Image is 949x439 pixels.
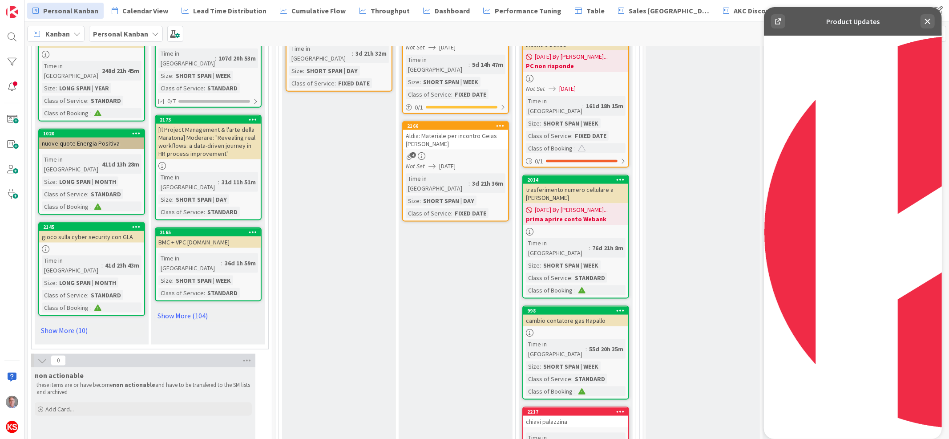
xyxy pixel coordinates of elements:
div: SHORT SPAN | DAY [421,196,477,206]
iframe: UserGuiding Product Updates [764,7,942,439]
span: : [574,285,576,295]
div: Size [158,276,172,285]
div: Time in [GEOGRAPHIC_DATA] [42,154,98,174]
div: 2145gioco sulla cyber security con GLA [39,223,144,243]
div: Class of Booking [42,303,90,313]
span: : [56,177,57,187]
span: : [172,276,174,285]
div: 2165BMC + VPC [DOMAIN_NAME] [156,228,261,248]
div: Class of Booking [42,108,90,118]
span: : [571,273,573,283]
div: Aldia: Materiale per incontro Geias [PERSON_NAME] [403,130,508,150]
b: Personal Kanban [93,29,148,38]
i: Not Set [406,162,425,170]
span: : [420,77,421,87]
div: 2165 [160,229,261,236]
span: : [204,288,205,298]
a: Performance Tuning [478,3,567,19]
span: Table [586,5,605,16]
b: PC non risponde [526,61,626,70]
div: Class of Service [406,208,451,218]
span: Kanban [45,28,70,39]
div: Class of Service [158,83,204,93]
span: : [215,53,216,63]
div: LONG SPAN | MONTH [57,278,118,288]
a: Lead Time Distribution [176,3,272,19]
div: nuove quote Energia Positiva [39,138,144,149]
div: STANDARD [89,96,123,106]
div: 31d 11h 51m [219,177,258,187]
b: prima aprire conto Webank [526,215,626,224]
i: Not Set [526,85,545,93]
a: Dashboard [418,3,475,19]
div: SHORT SPAN | WEEK [541,362,601,371]
span: : [589,243,590,253]
div: 0/1 [523,156,628,167]
div: BMC + VPC [DOMAIN_NAME] [156,236,261,248]
div: FIXED DATE [452,89,489,99]
div: 2145 [43,224,144,230]
div: 2217 [527,409,628,415]
span: : [204,207,205,217]
div: gioco sulla cyber security con GLA [39,231,144,243]
div: 1020 [39,130,144,138]
span: : [172,195,174,204]
div: Class of Service [158,288,204,298]
a: 2166Aldia: Materiale per incontro Geias [PERSON_NAME]Not Set[DATE]Time in [GEOGRAPHIC_DATA]:3d 21... [402,121,509,222]
div: 2014trasferimento numero cellulare a [PERSON_NAME] [523,176,628,203]
span: Support [19,1,40,12]
div: Class of Service [406,89,451,99]
span: 4 [410,152,416,158]
span: [DATE] [439,162,456,171]
div: Size [158,71,172,81]
a: fondazione condividereTime in [GEOGRAPHIC_DATA]:248d 21h 45mSize:LONG SPAN | YEARClass of Service... [38,28,145,122]
span: 0 / 1 [415,103,423,112]
span: : [221,258,222,268]
div: FIXED DATE [573,131,609,141]
div: 161d 18h 15m [584,101,626,111]
div: Time in [GEOGRAPHIC_DATA] [42,256,101,275]
span: [DATE] By [PERSON_NAME]... [535,205,608,215]
a: Personal Kanban [27,3,104,19]
div: SHORT SPAN | WEEK [421,77,481,87]
span: Throughput [371,5,410,16]
div: 3d 21h 36m [470,179,505,188]
span: 0/7 [167,97,176,106]
div: STANDARD [89,189,123,199]
div: 2166 [407,123,508,129]
div: STANDARD [205,83,240,93]
div: STANDARD [573,374,607,384]
span: : [571,374,573,384]
div: 411d 13h 28m [100,159,141,169]
div: 248d 21h 45m [100,66,141,76]
div: SHORT SPAN | DAY [174,195,229,204]
span: Performance Tuning [495,5,561,16]
div: Time in [GEOGRAPHIC_DATA] [42,61,98,81]
span: : [352,49,353,58]
a: 2145gioco sulla cyber security con GLATime in [GEOGRAPHIC_DATA]:41d 23h 43mSize:LONG SPAN | MONTH... [38,222,145,316]
div: 36d 1h 59m [222,258,258,268]
a: 998cambio contatore gas RapalloTime in [GEOGRAPHIC_DATA]:55d 20h 35mSize:SHORT SPAN | WEEKClass o... [522,306,629,400]
span: : [101,260,103,270]
div: Time in [GEOGRAPHIC_DATA] [158,49,215,68]
div: 55d 20h 35m [587,344,626,354]
div: 76d 21h 8m [590,243,626,253]
span: : [420,196,421,206]
div: Time in [GEOGRAPHIC_DATA] [158,172,218,192]
span: non actionable [35,371,84,380]
div: Class of Service [289,78,335,88]
a: Sales [GEOGRAPHIC_DATA] [613,3,715,19]
div: Class of Service [42,96,87,106]
a: Calendar View [106,3,174,19]
div: 0/1 [403,102,508,113]
span: Lead Time Distribution [193,5,267,16]
div: 2173[Il Project Management & l'arte della Maratona] Moderare: "Revealing real workflows: a data-d... [156,116,261,159]
div: Time in [GEOGRAPHIC_DATA] [289,44,352,63]
div: Time in [GEOGRAPHIC_DATA] [526,96,582,116]
a: 1020nuove quote Energia PositivaTime in [GEOGRAPHIC_DATA]:411d 13h 28mSize:LONG SPAN | MONTHClass... [38,129,145,215]
a: incontro Doxee[DATE] By [PERSON_NAME]...PC non rispondeNot Set[DATE]Time in [GEOGRAPHIC_DATA]:161... [522,30,629,168]
span: : [574,143,576,153]
div: Time in [GEOGRAPHIC_DATA] [526,238,589,258]
div: [Il Project Management & l'arte della Maratona] Moderare: "Revealing real workflows: a data-drive... [156,124,261,159]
